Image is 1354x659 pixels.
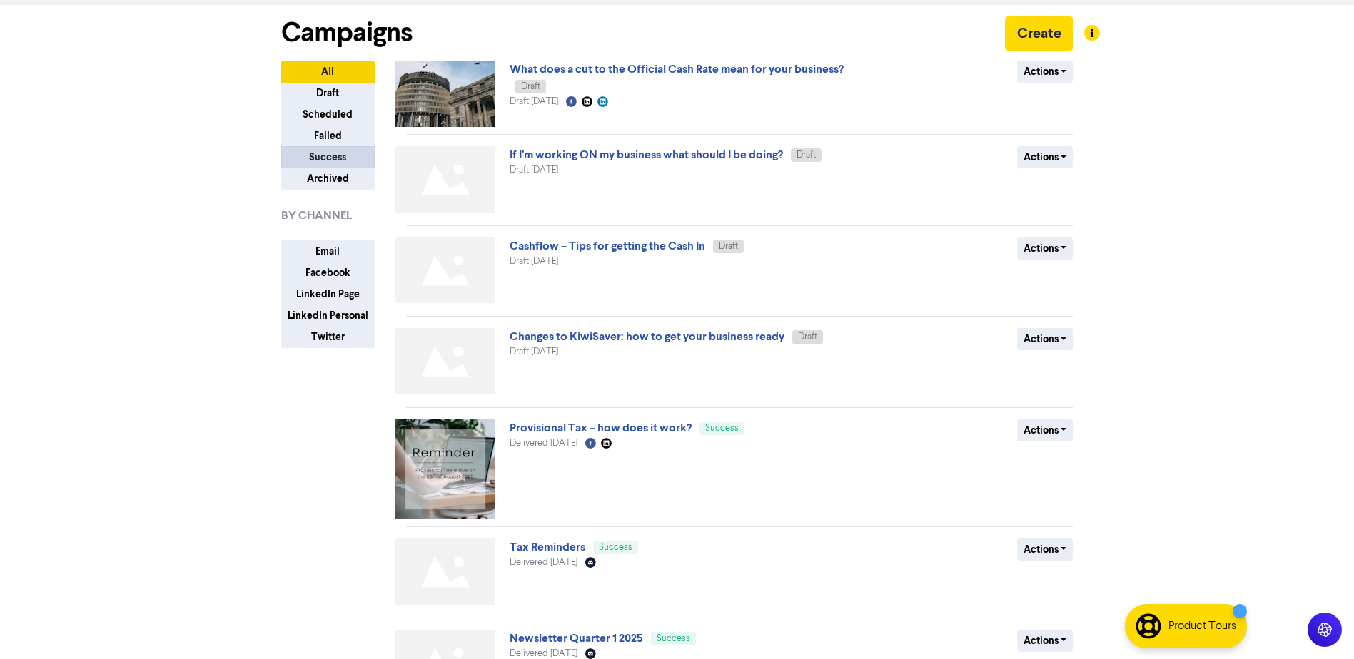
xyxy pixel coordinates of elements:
a: Changes to KiwiSaver: how to get your business ready [510,329,784,344]
span: Draft [797,150,816,160]
img: Not found [395,538,495,605]
img: image_1756181698743.png [395,419,495,519]
span: Draft [719,242,738,251]
span: Draft [DATE] [510,165,558,175]
button: Actions [1017,630,1073,652]
a: If I’m working ON my business what should I be doing? [510,148,783,162]
button: Facebook [281,262,375,284]
h1: Campaigns [281,16,413,49]
button: Actions [1017,61,1073,83]
button: Archived [281,168,375,190]
button: Success [281,146,375,168]
span: Success [599,543,632,552]
span: BY CHANNEL [281,207,352,224]
span: Delivered [DATE] [510,558,577,567]
a: Provisional Tax – how does it work? [510,421,692,435]
button: Actions [1017,146,1073,168]
button: Create [1005,16,1073,51]
button: Draft [281,82,375,104]
button: Actions [1017,419,1073,441]
button: Scheduled [281,103,375,126]
button: All [281,61,375,83]
span: Draft [521,82,540,91]
img: Not found [395,237,495,304]
span: Success [705,424,739,433]
img: image_1756181043462.jpeg [395,61,495,127]
span: Delivered [DATE] [510,649,577,658]
span: Draft [DATE] [510,347,558,357]
button: Actions [1017,538,1073,561]
a: Cashflow – Tips for getting the Cash In [510,239,705,253]
span: Draft [798,332,817,342]
button: Twitter [281,326,375,348]
a: What does a cut to the Official Cash Rate mean for your business? [510,62,844,76]
button: Failed [281,125,375,147]
button: LinkedIn Personal [281,305,375,327]
button: LinkedIn Page [281,283,375,305]
span: Draft [DATE] [510,257,558,266]
button: Email [281,240,375,262]
span: Draft [DATE] [510,97,558,106]
button: Actions [1017,237,1073,260]
iframe: Chat Widget [1283,591,1354,659]
a: Tax Reminders [510,540,585,554]
img: Not found [395,328,495,394]
button: Actions [1017,328,1073,350]
span: Success [657,634,690,643]
a: Newsletter Quarter 1 2025 [510,631,643,645]
span: Delivered [DATE] [510,439,577,448]
img: Not found [395,146,495,213]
